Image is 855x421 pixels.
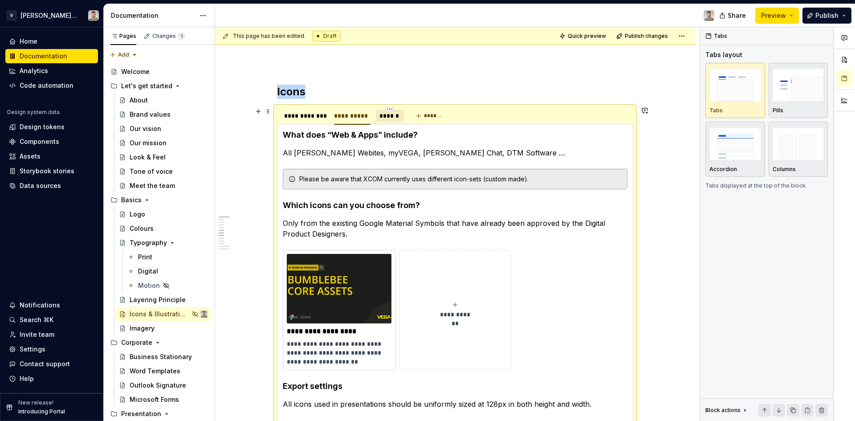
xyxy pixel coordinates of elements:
[20,81,73,90] div: Code automation
[20,167,74,176] div: Storybook stories
[625,33,668,40] span: Publish changes
[283,200,420,210] strong: Which icons can you choose from?
[283,147,627,158] p: All [PERSON_NAME] Webites, myVEGA, [PERSON_NAME] Chat, DTM Software …
[115,392,211,407] a: Microsoft Forms
[115,221,211,236] a: Colours
[130,110,171,119] div: Brand values
[20,137,59,146] div: Components
[5,372,98,386] button: Help
[20,315,53,324] div: Search ⌘K
[115,321,211,335] a: Imagery
[107,335,211,350] div: Corporate
[107,407,211,421] div: Presentation
[283,399,627,409] p: All icons used in presentations should be uniformly sized at 128px in both height and width.
[802,8,851,24] button: Publish
[20,330,54,339] div: Invite team
[20,152,41,161] div: Assets
[130,167,173,176] div: Tone of voice
[5,298,98,312] button: Notifications
[20,374,34,383] div: Help
[121,82,172,90] div: Let's get started
[709,127,761,160] img: placeholder
[2,6,102,25] button: V[PERSON_NAME] Brand PortalLennart
[705,404,749,417] div: Block actions
[115,164,211,179] a: Tone of voice
[5,164,98,178] a: Storybook stories
[5,149,98,163] a: Assets
[107,79,211,93] div: Let's get started
[110,33,136,40] div: Pages
[20,66,48,75] div: Analytics
[130,224,154,233] div: Colours
[773,127,824,160] img: placeholder
[115,107,211,122] a: Brand values
[20,181,61,190] div: Data sources
[115,364,211,378] a: Word Templates
[130,96,148,105] div: About
[705,122,765,177] button: placeholderAccordion
[5,342,98,356] a: Settings
[299,175,622,184] div: Please be aware that XCOM currently uses different icon-sets (custom made).
[121,409,161,418] div: Presentation
[118,51,129,58] span: Add
[704,10,714,21] img: Lennart
[115,179,211,193] a: Meet the team
[769,63,828,118] button: placeholderPills
[705,407,741,414] div: Block actions
[815,11,839,20] span: Publish
[138,281,160,290] div: Motion
[121,196,142,204] div: Basics
[557,30,610,42] button: Quick preview
[138,253,152,262] div: Print
[705,50,742,59] div: Tabs layout
[115,378,211,392] a: Outlook Signature
[755,8,799,24] button: Preview
[115,150,211,164] a: Look & Feel
[773,107,783,114] p: Pills
[20,301,60,310] div: Notifications
[287,254,391,323] img: 6e976818-c16f-4c21-af0c-0d06867010cd.png
[614,30,672,42] button: Publish changes
[107,49,140,61] button: Add
[20,123,65,131] div: Design tokens
[124,264,211,278] a: Digital
[715,8,752,24] button: Share
[5,49,98,63] a: Documentation
[277,85,633,99] h2: Icons
[130,181,175,190] div: Meet the team
[107,65,211,79] a: Welcome
[5,313,98,327] button: Search ⌘K
[709,107,723,114] p: Tabs
[283,381,627,392] h4: Export settings
[20,345,45,354] div: Settings
[5,179,98,193] a: Data sources
[233,33,305,40] span: This page has been edited.
[773,69,824,101] img: placeholder
[130,310,189,319] div: Icons & Illustrations
[769,122,828,177] button: placeholderColumns
[5,135,98,149] a: Components
[130,395,179,404] div: Microsoft Forms
[200,311,208,318] img: Lennart
[111,11,195,20] div: Documentation
[130,295,186,304] div: Layering Principle
[18,399,53,406] p: New release!
[728,11,746,20] span: Share
[283,130,627,140] h4: What does “Web & Apps” include?
[5,34,98,49] a: Home
[115,93,211,107] a: About
[709,166,737,173] p: Accordion
[88,10,99,21] img: Lennart
[20,37,37,46] div: Home
[761,11,786,20] span: Preview
[115,122,211,136] a: Our vision
[7,109,60,116] div: Design system data
[152,33,185,40] div: Changes
[130,124,161,133] div: Our vision
[5,78,98,93] a: Code automation
[124,278,211,293] a: Motion
[138,267,158,276] div: Digital
[115,350,211,364] a: Business Stationary
[121,338,152,347] div: Corporate
[178,33,185,40] span: 1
